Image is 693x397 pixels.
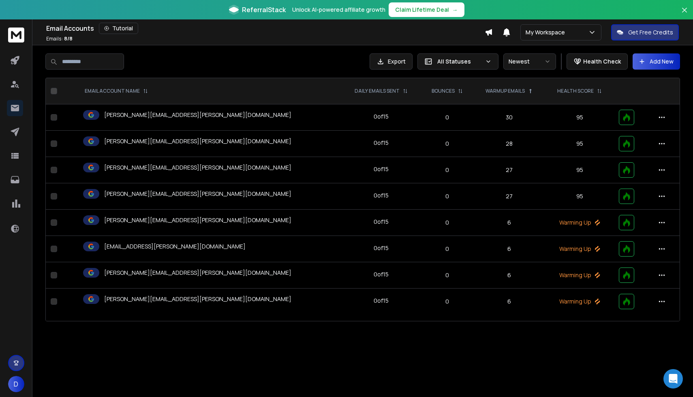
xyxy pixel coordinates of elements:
[8,376,24,392] button: D
[374,244,389,252] div: 0 of 15
[374,139,389,147] div: 0 of 15
[583,57,621,66] p: Health Check
[473,157,545,183] td: 27
[545,183,614,210] td: 95
[452,6,458,14] span: →
[374,113,389,121] div: 0 of 15
[473,262,545,289] td: 6
[426,271,468,279] p: 0
[557,88,594,94] p: HEALTH SCORE
[437,57,482,66] p: All Statuses
[85,88,148,94] div: EMAIL ACCOUNT NAME
[292,6,385,14] p: Unlock AI-powered affiliate growth
[473,236,545,262] td: 6
[545,131,614,157] td: 95
[374,191,389,200] div: 0 of 15
[374,270,389,278] div: 0 of 15
[426,113,468,121] p: 0
[370,53,413,70] button: Export
[503,53,556,70] button: Newest
[473,131,545,157] td: 28
[545,104,614,131] td: 95
[46,23,485,34] div: Email Accounts
[104,295,291,303] p: [PERSON_NAME][EMAIL_ADDRESS][PERSON_NAME][DOMAIN_NAME]
[104,269,291,277] p: [PERSON_NAME][EMAIL_ADDRESS][PERSON_NAME][DOMAIN_NAME]
[426,140,468,148] p: 0
[389,2,464,17] button: Claim Lifetime Deal→
[526,28,568,36] p: My Workspace
[99,23,138,34] button: Tutorial
[486,88,525,94] p: WARMUP EMAILS
[374,218,389,226] div: 0 of 15
[426,219,468,227] p: 0
[545,157,614,183] td: 95
[426,166,468,174] p: 0
[473,104,545,131] td: 30
[426,192,468,200] p: 0
[104,163,291,172] p: [PERSON_NAME][EMAIL_ADDRESS][PERSON_NAME][DOMAIN_NAME]
[550,297,609,306] p: Warming Up
[663,369,683,389] div: Open Intercom Messenger
[473,289,545,315] td: 6
[426,297,468,306] p: 0
[242,5,286,15] span: ReferralStack
[679,5,690,24] button: Close banner
[46,36,73,42] p: Emails :
[550,245,609,253] p: Warming Up
[473,210,545,236] td: 6
[567,53,628,70] button: Health Check
[104,111,291,119] p: [PERSON_NAME][EMAIL_ADDRESS][PERSON_NAME][DOMAIN_NAME]
[64,35,73,42] span: 8 / 8
[633,53,680,70] button: Add New
[355,88,400,94] p: DAILY EMAILS SENT
[611,24,679,40] button: Get Free Credits
[550,219,609,227] p: Warming Up
[432,88,455,94] p: BOUNCES
[104,190,291,198] p: [PERSON_NAME][EMAIL_ADDRESS][PERSON_NAME][DOMAIN_NAME]
[104,242,246,251] p: [EMAIL_ADDRESS][PERSON_NAME][DOMAIN_NAME]
[104,137,291,145] p: [PERSON_NAME][EMAIL_ADDRESS][PERSON_NAME][DOMAIN_NAME]
[473,183,545,210] td: 27
[104,216,291,224] p: [PERSON_NAME][EMAIL_ADDRESS][PERSON_NAME][DOMAIN_NAME]
[374,297,389,305] div: 0 of 15
[374,165,389,173] div: 0 of 15
[628,28,673,36] p: Get Free Credits
[550,271,609,279] p: Warming Up
[426,245,468,253] p: 0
